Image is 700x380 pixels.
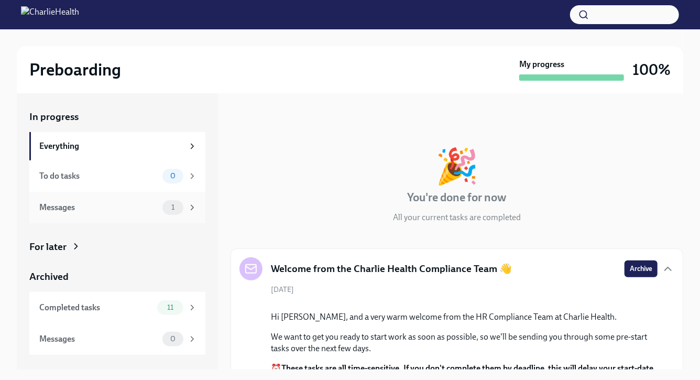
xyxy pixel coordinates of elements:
[39,140,183,152] div: Everything
[435,149,478,183] div: 🎉
[29,110,205,124] a: In progress
[632,60,671,79] h3: 100%
[39,202,158,213] div: Messages
[29,323,205,355] a: Messages0
[393,212,521,223] p: All your current tasks are completed
[408,190,507,205] h4: You're done for now
[29,59,121,80] h2: Preboarding
[271,363,658,374] p: ⏰
[164,172,182,180] span: 0
[231,110,280,124] div: In progress
[161,303,180,311] span: 11
[271,262,512,276] h5: Welcome from the Charlie Health Compliance Team 👋
[630,264,652,274] span: Archive
[39,302,153,313] div: Completed tasks
[271,331,658,354] p: We want to get you ready to start work as soon as possible, so we'll be sending you through some ...
[165,203,181,211] span: 1
[29,240,67,254] div: For later
[39,170,158,182] div: To do tasks
[281,363,656,373] strong: These tasks are all time-sensitive. If you don't complete them by deadline, this will delay your ...
[21,6,79,23] img: CharlieHealth
[29,240,205,254] a: For later
[29,270,205,284] a: Archived
[519,59,564,70] strong: My progress
[625,260,658,277] button: Archive
[29,292,205,323] a: Completed tasks11
[29,192,205,223] a: Messages1
[29,132,205,160] a: Everything
[29,160,205,192] a: To do tasks0
[271,311,658,323] p: Hi [PERSON_NAME], and a very warm welcome from the HR Compliance Team at Charlie Health.
[39,333,158,345] div: Messages
[271,285,294,295] span: [DATE]
[164,335,182,343] span: 0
